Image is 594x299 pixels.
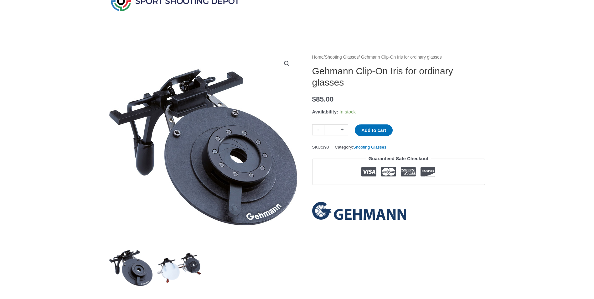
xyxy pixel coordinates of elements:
[109,53,297,241] img: Gehmann Clip-On Iris
[353,145,386,149] a: Shooting Glasses
[109,246,153,290] img: Gehmann Clip-On Iris
[312,53,485,61] nav: Breadcrumb
[339,109,356,114] span: In stock
[312,95,334,103] bdi: 85.00
[312,55,324,60] a: Home
[312,66,485,88] h1: Gehmann Clip-On Iris for ordinary glasses
[312,95,316,103] span: $
[281,58,292,69] a: View full-screen image gallery
[355,124,393,136] button: Add to cart
[336,124,348,135] a: +
[324,124,336,135] input: Product quantity
[312,109,338,114] span: Availability:
[335,143,386,151] span: Category:
[157,246,201,290] img: Gehmann Clip-On Iris for ordinary glasses - Image 2
[366,154,431,163] legend: Guaranteed Safe Checkout
[322,145,329,149] span: 390
[312,202,406,220] a: Gehmann
[325,55,359,60] a: Shooting Glasses
[312,143,329,151] span: SKU:
[312,124,324,135] a: -
[312,190,485,197] iframe: Customer reviews powered by Trustpilot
